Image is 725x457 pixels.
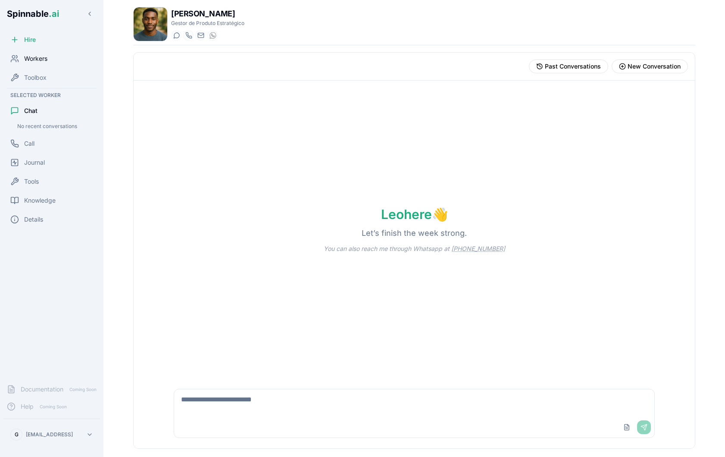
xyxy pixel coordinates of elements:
span: Documentation [21,385,63,394]
button: Send email to leo.petersen@getspinnable.ai [195,30,206,41]
h1: [PERSON_NAME] [171,8,244,20]
p: [EMAIL_ADDRESS] [26,431,73,438]
div: Selected Worker [3,90,100,100]
button: Start a call with Leo Petersen [183,30,194,41]
span: G [15,431,19,438]
button: Start a chat with Leo Petersen [171,30,181,41]
span: Coming Soon [37,403,69,411]
div: No recent conversations [14,121,97,131]
span: Spinnable [7,9,59,19]
span: Tools [24,177,39,186]
span: Chat [24,106,37,115]
span: Workers [24,54,47,63]
span: Hire [24,35,36,44]
span: wave [432,207,448,222]
span: Journal [24,158,45,167]
span: Help [21,402,34,411]
a: [PHONE_NUMBER] [451,245,505,252]
p: Gestor de Produto Estratégico [171,20,244,27]
button: View past conversations [529,59,608,73]
span: Toolbox [24,73,47,82]
p: Let’s finish the week strong. [348,227,481,239]
span: Call [24,139,34,148]
img: WhatsApp [209,32,216,39]
p: You can also reach me through Whatsapp at [310,244,519,253]
button: WhatsApp [207,30,218,41]
img: Leo Petersen [134,7,167,41]
span: Details [24,215,43,224]
button: Start new conversation [612,59,688,73]
span: New Conversation [628,62,681,71]
span: Past Conversations [545,62,601,71]
button: G[EMAIL_ADDRESS] [7,426,97,443]
h1: Leo here [367,207,462,222]
span: Coming Soon [67,385,99,394]
span: .ai [49,9,59,19]
span: Knowledge [24,196,56,205]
